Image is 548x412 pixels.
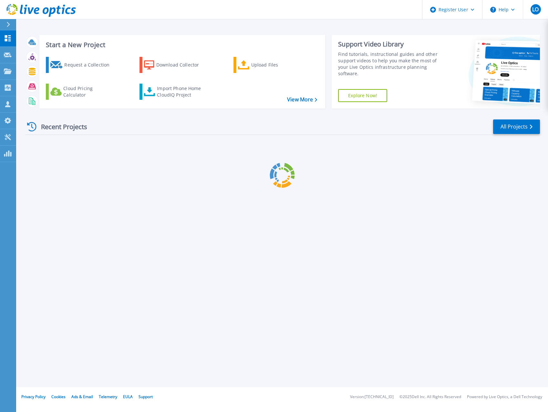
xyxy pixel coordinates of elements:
[64,58,116,71] div: Request a Collection
[51,394,66,399] a: Cookies
[63,85,115,98] div: Cloud Pricing Calculator
[99,394,117,399] a: Telemetry
[46,84,118,100] a: Cloud Pricing Calculator
[338,51,443,77] div: Find tutorials, instructional guides and other support videos to help you make the most of your L...
[338,89,387,102] a: Explore Now!
[233,57,305,73] a: Upload Files
[399,395,461,399] li: © 2025 Dell Inc. All Rights Reserved
[287,97,317,103] a: View More
[251,58,303,71] div: Upload Files
[46,41,317,48] h3: Start a New Project
[467,395,542,399] li: Powered by Live Optics, a Dell Technology
[140,57,212,73] a: Download Collector
[25,119,96,135] div: Recent Projects
[21,394,46,399] a: Privacy Policy
[338,40,443,48] div: Support Video Library
[493,119,540,134] a: All Projects
[156,58,208,71] div: Download Collector
[123,394,133,399] a: EULA
[532,7,539,12] span: LO
[71,394,93,399] a: Ads & Email
[350,395,394,399] li: Version: [TECHNICAL_ID]
[157,85,207,98] div: Import Phone Home CloudIQ Project
[46,57,118,73] a: Request a Collection
[139,394,153,399] a: Support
